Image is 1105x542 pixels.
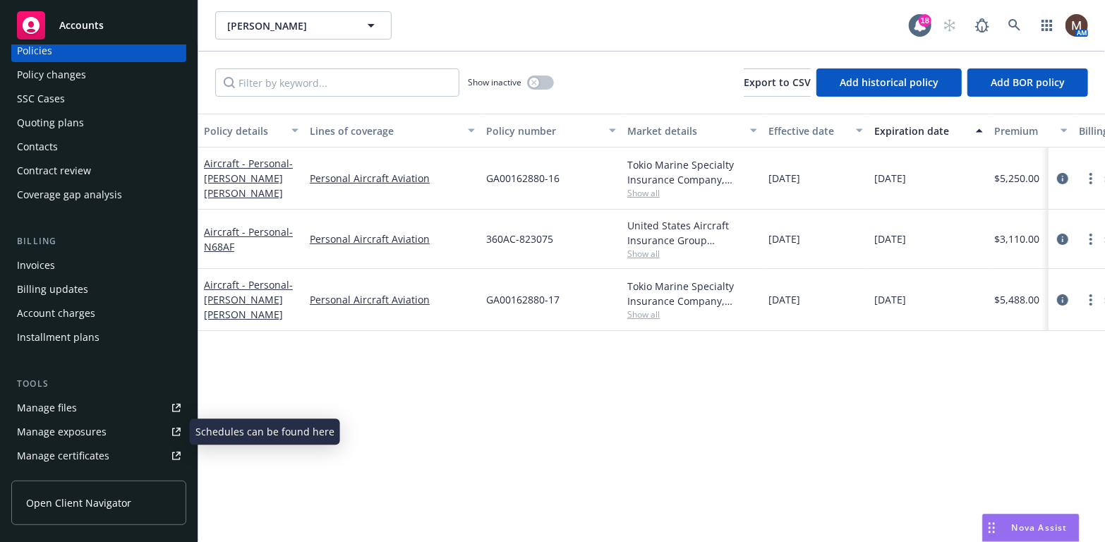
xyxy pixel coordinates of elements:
[768,124,847,138] div: Effective date
[17,469,88,491] div: Manage claims
[215,11,392,40] button: [PERSON_NAME]
[11,254,186,277] a: Invoices
[310,171,475,186] a: Personal Aircraft Aviation
[816,68,962,97] button: Add historical policy
[198,114,304,147] button: Policy details
[874,124,967,138] div: Expiration date
[17,135,58,158] div: Contacts
[768,292,800,307] span: [DATE]
[982,514,1080,542] button: Nova Assist
[11,278,186,301] a: Billing updates
[310,124,459,138] div: Lines of coverage
[1054,291,1071,308] a: circleInformation
[622,114,763,147] button: Market details
[1012,522,1068,534] span: Nova Assist
[486,231,553,246] span: 360AC-823075
[11,234,186,248] div: Billing
[304,114,481,147] button: Lines of coverage
[627,248,757,260] span: Show all
[17,278,88,301] div: Billing updates
[11,112,186,134] a: Quoting plans
[17,159,91,182] div: Contract review
[310,231,475,246] a: Personal Aircraft Aviation
[744,76,811,89] span: Export to CSV
[989,114,1073,147] button: Premium
[627,124,742,138] div: Market details
[204,225,293,253] span: - N68AF
[17,397,77,419] div: Manage files
[1054,170,1071,187] a: circleInformation
[1001,11,1029,40] a: Search
[991,76,1065,89] span: Add BOR policy
[627,279,757,308] div: Tokio Marine Specialty Insurance Company, Philadelphia Insurance Companies
[11,397,186,419] a: Manage files
[468,76,521,88] span: Show inactive
[936,11,964,40] a: Start snowing
[11,40,186,62] a: Policies
[968,11,996,40] a: Report a Bug
[204,157,293,200] span: - [PERSON_NAME] [PERSON_NAME]
[869,114,989,147] button: Expiration date
[17,88,65,110] div: SSC Cases
[994,292,1039,307] span: $5,488.00
[627,308,757,320] span: Show all
[874,171,906,186] span: [DATE]
[481,114,622,147] button: Policy number
[11,469,186,491] a: Manage claims
[1082,291,1099,308] a: more
[11,421,186,443] a: Manage exposures
[1082,170,1099,187] a: more
[310,292,475,307] a: Personal Aircraft Aviation
[11,183,186,206] a: Coverage gap analysis
[11,159,186,182] a: Contract review
[17,302,95,325] div: Account charges
[744,68,811,97] button: Export to CSV
[204,278,293,321] a: Aircraft - Personal
[11,64,186,86] a: Policy changes
[994,124,1052,138] div: Premium
[1065,14,1088,37] img: photo
[11,326,186,349] a: Installment plans
[1082,231,1099,248] a: more
[994,231,1039,246] span: $3,110.00
[874,292,906,307] span: [DATE]
[983,514,1001,541] div: Drag to move
[11,445,186,467] a: Manage certificates
[768,171,800,186] span: [DATE]
[17,326,99,349] div: Installment plans
[11,302,186,325] a: Account charges
[967,68,1088,97] button: Add BOR policy
[215,68,459,97] input: Filter by keyword...
[486,171,560,186] span: GA00162880-16
[627,218,757,248] div: United States Aircraft Insurance Group ([GEOGRAPHIC_DATA]), United States Aircraft Insurance Grou...
[1054,231,1071,248] a: circleInformation
[17,445,109,467] div: Manage certificates
[486,292,560,307] span: GA00162880-17
[227,18,349,33] span: [PERSON_NAME]
[919,14,931,27] div: 18
[204,225,293,253] a: Aircraft - Personal
[17,254,55,277] div: Invoices
[994,171,1039,186] span: $5,250.00
[26,495,131,510] span: Open Client Navigator
[11,6,186,45] a: Accounts
[11,88,186,110] a: SSC Cases
[11,135,186,158] a: Contacts
[17,421,107,443] div: Manage exposures
[11,377,186,391] div: Tools
[204,278,293,321] span: - [PERSON_NAME] [PERSON_NAME]
[627,157,757,187] div: Tokio Marine Specialty Insurance Company, Philadelphia Insurance Companies
[486,124,600,138] div: Policy number
[768,231,800,246] span: [DATE]
[59,20,104,31] span: Accounts
[204,124,283,138] div: Policy details
[17,112,84,134] div: Quoting plans
[840,76,938,89] span: Add historical policy
[17,40,52,62] div: Policies
[204,157,293,200] a: Aircraft - Personal
[874,231,906,246] span: [DATE]
[1033,11,1061,40] a: Switch app
[17,64,86,86] div: Policy changes
[17,183,122,206] div: Coverage gap analysis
